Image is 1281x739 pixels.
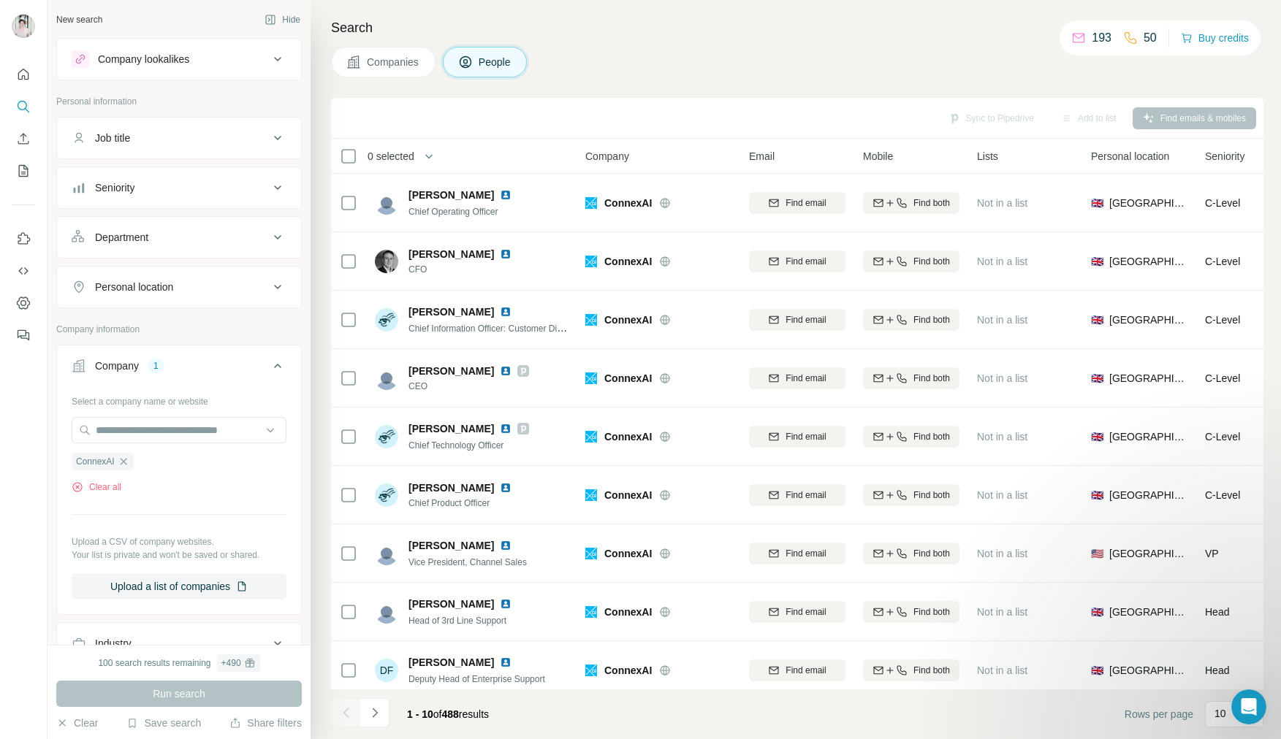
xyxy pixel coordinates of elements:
[749,484,845,506] button: Find email
[786,255,826,268] span: Find email
[72,535,286,548] p: Upload a CSV of company websites.
[407,708,433,720] span: 1 - 10
[331,18,1263,38] h4: Search
[375,600,398,624] img: Avatar
[1109,429,1187,444] span: [GEOGRAPHIC_DATA]
[95,280,173,294] div: Personal location
[1205,197,1240,209] span: C-Level
[1205,606,1229,618] span: Head
[1109,313,1187,327] span: [GEOGRAPHIC_DATA]
[407,708,489,720] span: results
[1092,29,1111,47] p: 193
[786,430,826,443] span: Find email
[604,196,652,210] span: ConnexAI
[863,250,959,272] button: Find both
[604,371,652,386] span: ConnexAI
[913,196,950,210] span: Find both
[977,314,1027,326] span: Not in a list
[749,426,845,448] button: Find email
[95,636,132,651] div: Industry
[408,497,517,510] span: Chief Product Officer
[749,309,845,331] button: Find email
[863,367,959,389] button: Find both
[863,484,959,506] button: Find both
[98,52,189,66] div: Company lookalikes
[57,220,301,255] button: Department
[585,431,597,443] img: Logo of ConnexAI
[585,372,597,384] img: Logo of ConnexAI
[12,158,35,184] button: My lists
[12,226,35,252] button: Use Surfe on LinkedIn
[604,429,652,444] span: ConnexAI
[408,674,545,684] span: Deputy Head of Enterprise Support
[375,483,398,507] img: Avatar
[408,538,494,553] span: [PERSON_NAME]
[95,131,130,145] div: Job title
[1091,488,1103,502] span: 🇬🇧
[72,548,286,562] p: Your list is private and won't be saved or shared.
[1091,313,1103,327] span: 🇬🇧
[408,188,494,202] span: [PERSON_NAME]
[1091,149,1169,164] span: Personal location
[749,192,845,214] button: Find email
[500,540,512,551] img: LinkedIn logo
[604,313,652,327] span: ConnexAI
[375,191,398,215] img: Avatar
[408,655,494,670] span: [PERSON_NAME]
[749,543,845,564] button: Find email
[500,598,512,610] img: LinkedIn logo
[408,380,529,393] span: CEO
[1205,431,1240,443] span: C-Level
[12,290,35,316] button: Dashboard
[408,440,503,451] span: Chief Technology Officer
[367,55,420,69] span: Companies
[585,548,597,559] img: Logo of ConnexAI
[375,250,398,273] img: Avatar
[500,656,512,668] img: LinkedIn logo
[585,197,597,209] img: Logo of ConnexAI
[863,309,959,331] button: Find both
[1091,605,1103,619] span: 🇬🇧
[977,149,998,164] span: Lists
[1205,489,1240,501] span: C-Level
[56,13,102,26] div: New search
[604,605,652,619] span: ConnexAI
[1091,371,1103,386] span: 🇬🇧
[500,248,512,260] img: LinkedIn logo
[56,95,302,108] p: Personal information
[585,665,597,676] img: Logo of ConnexAI
[1091,663,1103,678] span: 🇬🇧
[57,626,301,661] button: Industry
[442,708,459,720] span: 488
[229,716,302,730] button: Share filters
[863,543,959,564] button: Find both
[863,192,959,214] button: Find both
[95,230,148,245] div: Department
[12,15,35,38] img: Avatar
[786,313,826,326] span: Find email
[95,180,134,195] div: Seniority
[408,364,494,378] span: [PERSON_NAME]
[500,482,512,494] img: LinkedIn logo
[1144,29,1157,47] p: 50
[76,455,115,468] span: ConnexAI
[408,480,494,495] span: [PERSON_NAME]
[913,605,950,619] span: Find both
[1109,605,1187,619] span: [GEOGRAPHIC_DATA]
[585,314,597,326] img: Logo of ConnexAI
[254,9,311,31] button: Hide
[12,322,35,348] button: Feedback
[863,426,959,448] button: Find both
[863,659,959,681] button: Find both
[977,489,1027,501] span: Not in a list
[913,489,950,502] span: Find both
[56,323,302,336] p: Company information
[408,207,498,217] span: Chief Operating Officer
[500,189,512,201] img: LinkedIn logo
[12,93,35,120] button: Search
[57,348,301,389] button: Company1
[500,365,512,377] img: LinkedIn logo
[95,359,139,373] div: Company
[12,258,35,284] button: Use Surfe API
[500,306,512,318] img: LinkedIn logo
